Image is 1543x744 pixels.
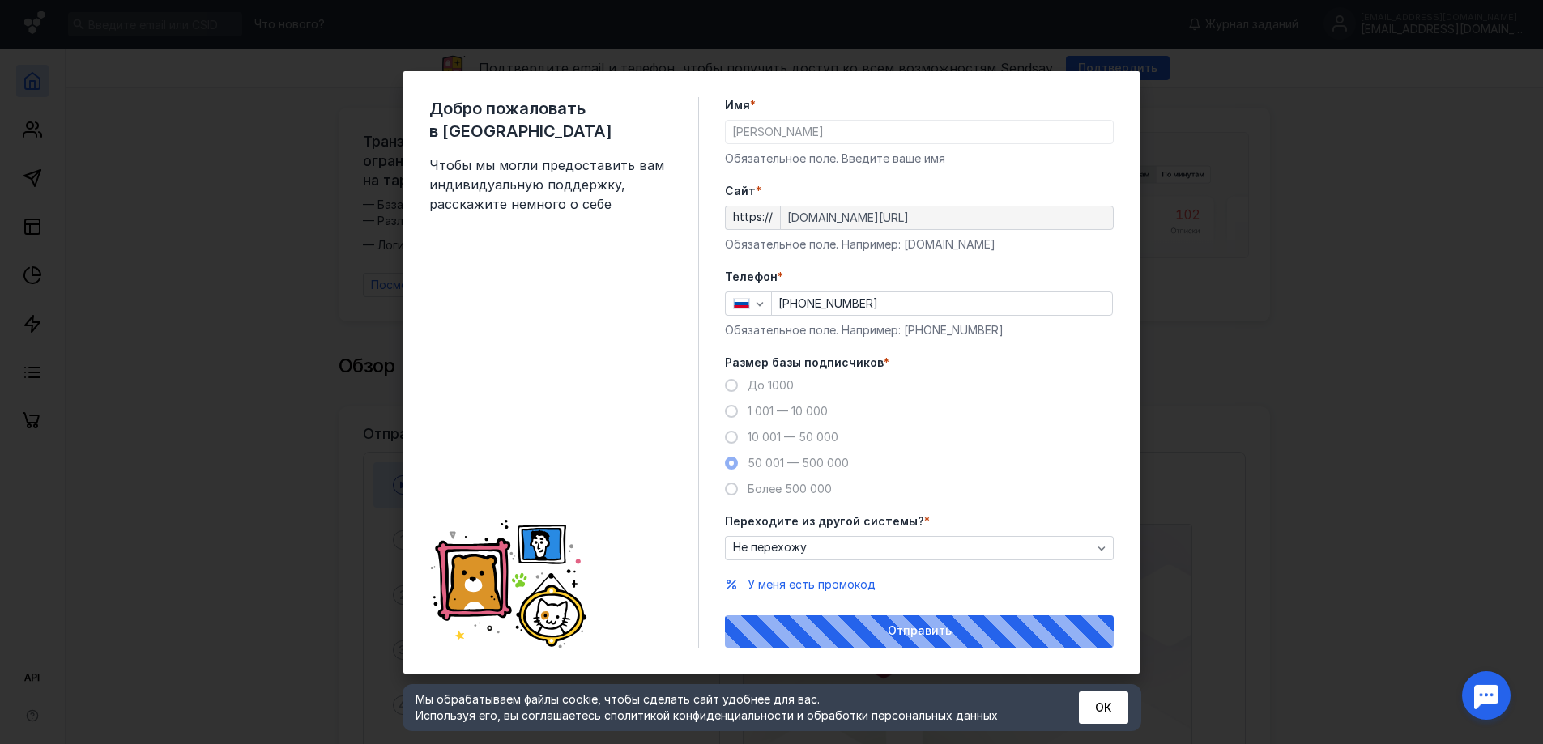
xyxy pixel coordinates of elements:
button: У меня есть промокод [748,576,876,593]
span: У меня есть промокод [748,577,876,591]
div: Обязательное поле. Например: [PHONE_NUMBER] [725,322,1114,338]
span: Добро пожаловать в [GEOGRAPHIC_DATA] [429,97,672,142]
span: Телефон [725,269,778,285]
button: ОК [1079,691,1128,724]
span: Cайт [725,183,756,199]
button: Не перехожу [725,536,1114,560]
span: Не перехожу [733,541,807,555]
span: Переходите из другой системы? [725,513,924,529]
div: Мы обрабатываем файлы cookie, чтобы сделать сайт удобнее для вас. Используя его, вы соглашаетесь c [416,691,1039,724]
span: Чтобы мы могли предоставить вам индивидуальную поддержку, расскажите немного о себе [429,155,672,214]
span: Имя [725,97,750,113]
span: Размер базы подписчиков [725,355,884,371]
div: Обязательное поле. Введите ваше имя [725,151,1114,167]
div: Обязательное поле. Например: [DOMAIN_NAME] [725,236,1114,253]
a: политикой конфиденциальности и обработки персональных данных [611,708,998,722]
